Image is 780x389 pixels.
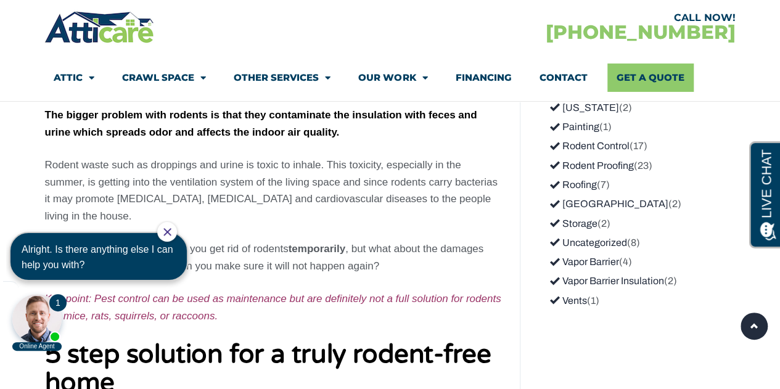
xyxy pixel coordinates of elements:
[550,273,728,289] li: (2)
[234,63,330,92] a: Other Services
[550,237,627,248] a: Uncategorized
[122,63,206,92] a: Crawl Space
[550,276,664,286] a: Vapor Barrier Insulation
[550,177,728,193] li: (7)
[550,216,728,232] li: (2)
[550,196,728,212] li: (2)
[358,63,427,92] a: Our Work
[45,159,498,223] span: Rodent waste such as droppings and urine is toxic to inhale. This toxicity, especially in the sum...
[289,243,346,255] b: temporarily
[550,119,728,135] li: (1)
[550,160,634,171] a: Rodent Proofing
[550,121,599,132] a: Painting
[539,63,587,92] a: Contact
[455,63,511,92] a: Financing
[550,218,597,229] a: Storage
[550,254,728,270] li: (4)
[550,295,587,306] a: Vents
[550,100,728,116] li: (2)
[45,109,477,138] strong: The bigger problem with rodents is that they contaminate the insulation with feces and urine whic...
[390,13,735,23] div: CALL NOW!
[550,138,728,154] li: (17)
[6,221,203,352] iframe: To enrich screen reader interactions, please activate Accessibility in Grammarly extension settings
[550,141,630,151] a: Rodent Control
[550,293,728,309] li: (1)
[54,63,94,92] a: Attic
[550,199,668,209] a: [GEOGRAPHIC_DATA]
[550,102,619,113] a: [US_STATE]
[550,256,619,267] a: Vapor Barrier
[607,63,694,92] a: Get A Quote
[550,158,728,174] li: (23)
[550,179,597,190] a: Roofing
[550,235,728,251] li: (8)
[54,63,726,92] nav: Menu
[45,293,501,322] span: Key point: Pest control can be used as maintenance but are definitely not a full solution for rod...
[30,10,99,25] span: Opens a chat window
